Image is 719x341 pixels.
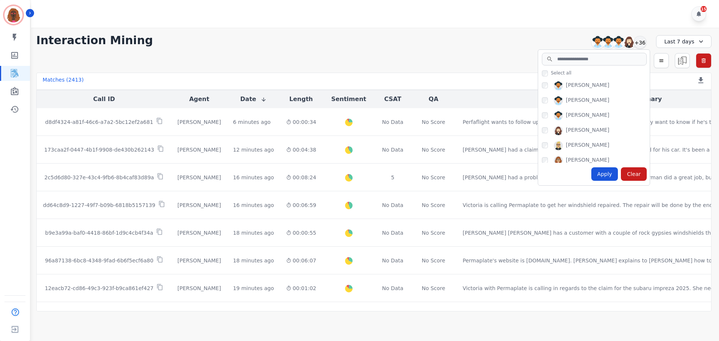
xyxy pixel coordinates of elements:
[422,229,445,237] div: No Score
[233,201,274,209] div: 16 minutes ago
[178,229,221,237] div: [PERSON_NAME]
[178,146,221,153] div: [PERSON_NAME]
[286,229,316,237] div: 00:00:55
[422,146,445,153] div: No Score
[178,118,221,126] div: [PERSON_NAME]
[381,257,404,264] div: No Data
[178,174,221,181] div: [PERSON_NAME]
[286,201,316,209] div: 00:06:59
[44,146,154,153] p: 173caa2f-0447-4b1f-9908-de430b262143
[422,118,445,126] div: No Score
[178,257,221,264] div: [PERSON_NAME]
[422,201,445,209] div: No Score
[240,95,267,104] button: Date
[45,118,153,126] p: d8df4324-a81f-46c6-a7a2-5bc12ef2a681
[591,167,618,181] div: Apply
[381,284,404,292] div: No Data
[286,257,316,264] div: 00:06:07
[566,111,609,120] div: [PERSON_NAME]
[286,118,316,126] div: 00:00:34
[381,118,404,126] div: No Data
[422,284,445,292] div: No Score
[381,146,404,153] div: No Data
[566,81,609,90] div: [PERSON_NAME]
[566,141,609,150] div: [PERSON_NAME]
[381,174,404,181] div: 5
[331,95,366,104] button: Sentiment
[286,174,316,181] div: 00:08:24
[381,201,404,209] div: No Data
[566,126,609,135] div: [PERSON_NAME]
[656,35,712,48] div: Last 7 days
[43,201,155,209] p: dd64c8d9-1227-49f7-b09b-6818b5157139
[566,96,609,105] div: [PERSON_NAME]
[422,174,445,181] div: No Score
[36,34,153,47] h1: Interaction Mining
[384,95,401,104] button: CSAT
[286,284,316,292] div: 00:01:02
[178,201,221,209] div: [PERSON_NAME]
[701,6,707,12] div: 15
[381,229,404,237] div: No Data
[233,284,274,292] div: 19 minutes ago
[422,257,445,264] div: No Score
[551,70,571,76] span: Select all
[178,284,221,292] div: [PERSON_NAME]
[634,36,646,49] div: +36
[566,156,609,165] div: [PERSON_NAME]
[189,95,209,104] button: Agent
[45,174,154,181] p: 2c5d6d80-327e-43c4-9fb6-8b4caf83d89a
[289,95,313,104] button: Length
[621,167,647,181] div: Clear
[43,76,84,86] div: Matches ( 2413 )
[233,257,274,264] div: 18 minutes ago
[233,146,274,153] div: 12 minutes ago
[45,284,154,292] p: 12eacb72-cd86-49c3-923f-b9ca861ef427
[233,118,271,126] div: 6 minutes ago
[4,6,22,24] img: Bordered avatar
[233,174,274,181] div: 16 minutes ago
[286,146,316,153] div: 00:04:38
[233,229,274,237] div: 18 minutes ago
[45,257,154,264] p: 96a87138-6bc8-4348-9fad-6b6f5ecf6a80
[45,229,153,237] p: b9e3a99a-baf0-4418-86bf-1d9c4cb4f34a
[93,95,115,104] button: Call ID
[429,95,439,104] button: QA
